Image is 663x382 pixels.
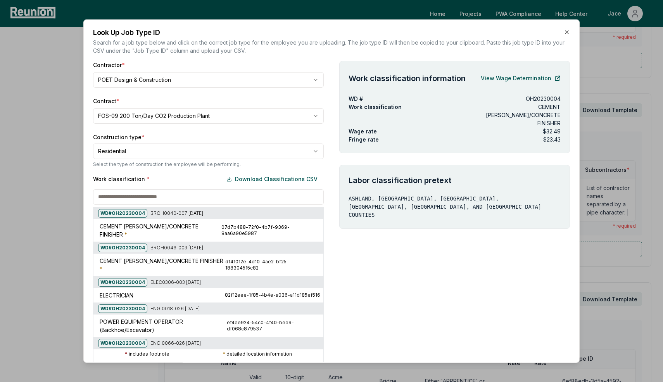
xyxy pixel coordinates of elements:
[349,194,561,219] p: ASHLAND, [GEOGRAPHIC_DATA], [GEOGRAPHIC_DATA], [GEOGRAPHIC_DATA], [GEOGRAPHIC_DATA], AND [GEOGRAP...
[481,70,561,86] a: View Wage Determination
[98,339,147,347] div: WD# OH20230004
[225,292,320,298] span: 82f12eee-1f85-4b4e-a036-a11d185ef516
[543,135,561,143] p: $23.43
[98,243,147,252] div: WD# OH20230004
[223,351,292,360] p: detailed location information
[526,94,561,102] p: OH20230004
[98,209,203,217] h5: BROH0040-007 [DATE]
[98,304,147,313] div: WD# OH20230004
[221,224,320,236] span: 07d7b488-72f0-4b7f-9369-8aa6a90e5987
[98,278,147,287] div: WD# OH20230004
[98,243,203,252] h5: BROH0046-003 [DATE]
[98,304,200,313] h5: ENGI0018-026 [DATE]
[98,209,147,217] div: WD# OH20230004
[227,320,320,332] span: ef4ee924-54c0-4f40-bee9-df068c879537
[98,339,201,347] h5: ENGI0066-026 [DATE]
[349,174,561,186] h4: Labor classification pretext
[543,127,561,135] p: $32.49
[100,291,133,299] h5: ELECTRICIAN
[100,257,225,273] h5: CEMENT [PERSON_NAME]/CONCRETE FINISHER
[93,175,150,183] label: Work classification
[481,102,561,127] p: CEMENT [PERSON_NAME]/CONCRETE FINISHER
[220,171,324,187] button: Download Classifications CSV
[100,222,221,238] h5: CEMENT [PERSON_NAME]/CONCRETE FINISHER
[225,259,320,271] span: d141012e-4d10-4ae2-bf25-188304515c82
[125,351,169,360] p: includes footnote
[100,318,227,334] h5: POWER EQUIPMENT OPERATOR (Backhoe/Excavator)
[98,278,201,287] h5: ELEC0306-003 [DATE]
